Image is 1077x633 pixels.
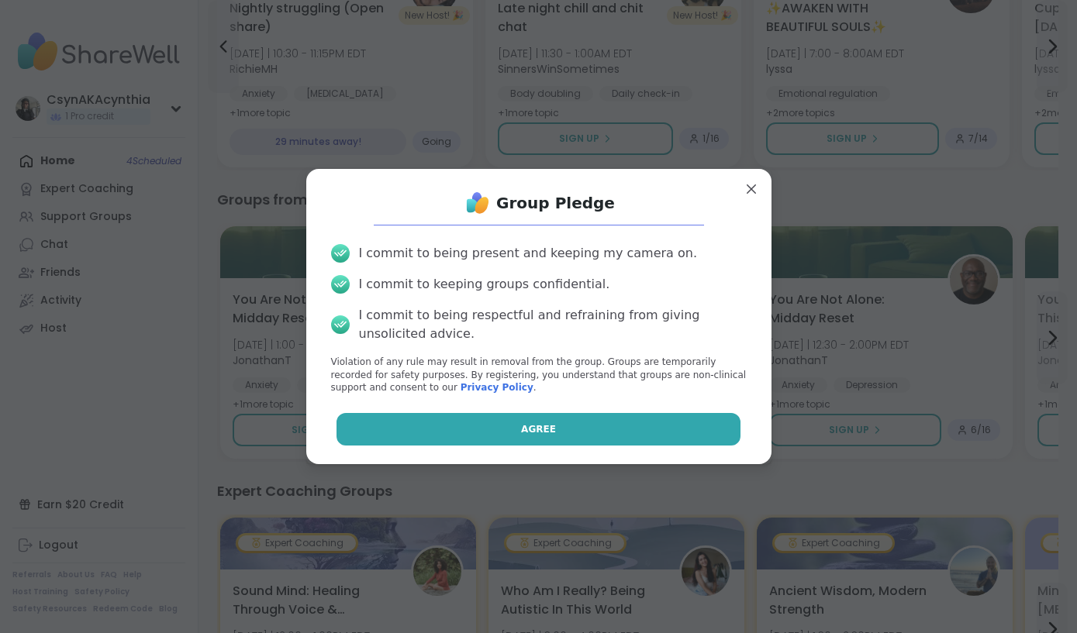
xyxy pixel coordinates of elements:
[462,187,493,218] img: ShareWell Logo
[359,306,747,343] div: I commit to being respectful and refraining from giving unsolicited advice.
[359,244,697,263] div: I commit to being present and keeping my camera on.
[331,356,747,394] p: Violation of any rule may result in removal from the group. Groups are temporarily recorded for s...
[337,413,740,446] button: Agree
[461,382,533,393] a: Privacy Policy
[359,275,610,294] div: I commit to keeping groups confidential.
[496,192,615,214] h1: Group Pledge
[521,422,556,436] span: Agree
